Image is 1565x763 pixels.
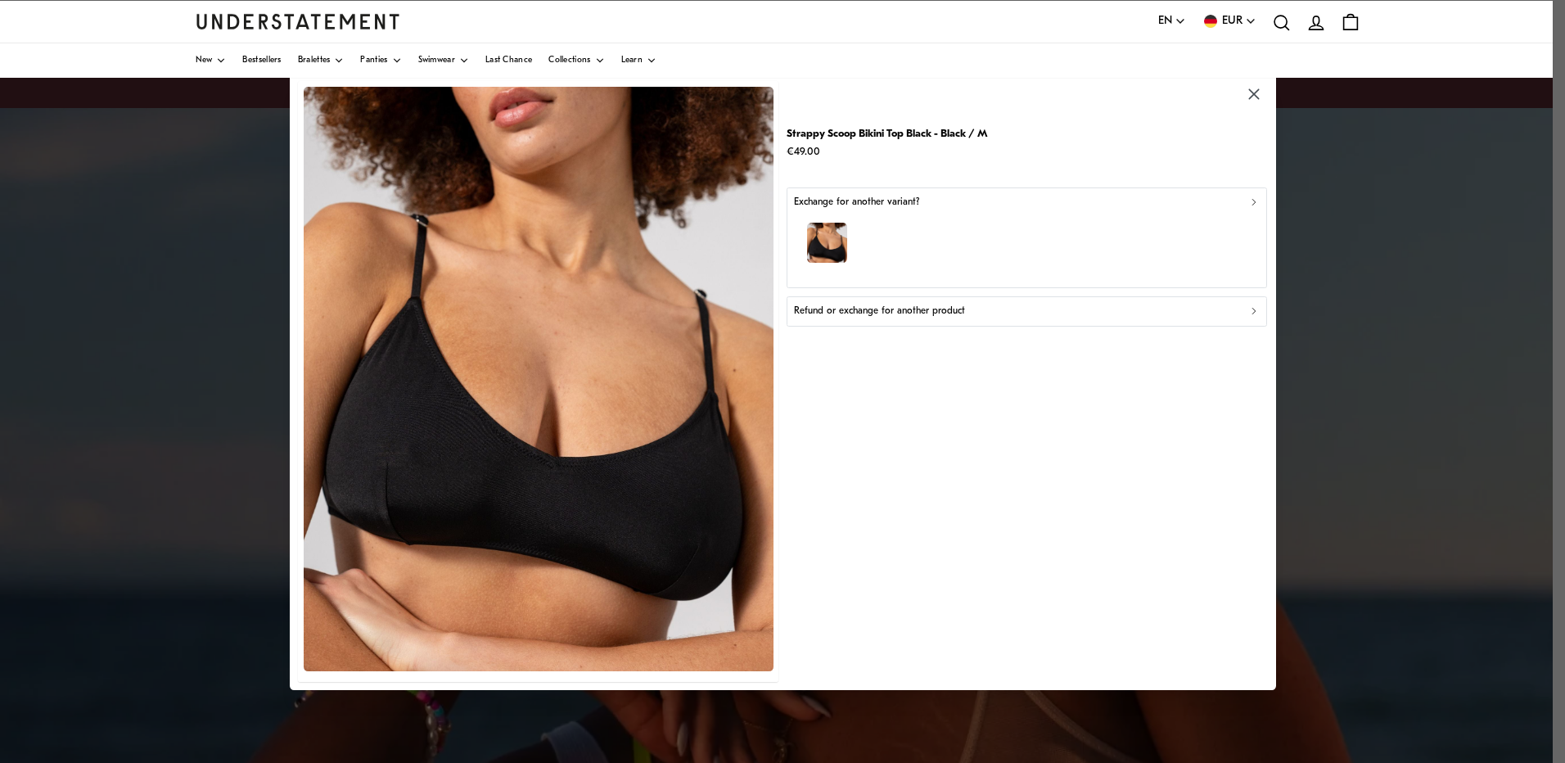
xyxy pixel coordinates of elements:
[485,43,532,78] a: Last Chance
[196,56,213,65] span: New
[298,56,331,65] span: Bralettes
[787,296,1267,326] button: Refund or exchange for another product
[548,43,604,78] a: Collections
[787,187,1267,288] button: Exchange for another variant?model-name=Laure|model-size=L
[794,304,965,319] p: Refund or exchange for another product
[360,56,387,65] span: Panties
[807,223,847,263] img: model-name=Laure|model-size=L
[485,56,532,65] span: Last Chance
[298,43,345,78] a: Bralettes
[794,194,919,210] p: Exchange for another variant?
[787,125,988,142] p: Strappy Scoop Bikini Top Black - Black / M
[242,43,281,78] a: Bestsellers
[548,56,590,65] span: Collections
[360,43,401,78] a: Panties
[1222,12,1243,30] span: EUR
[621,43,657,78] a: Learn
[1158,12,1186,30] button: EN
[196,43,227,78] a: New
[787,143,988,160] p: €49.00
[1202,12,1256,30] button: EUR
[418,43,469,78] a: Swimwear
[196,14,400,29] a: Understatement Homepage
[418,56,455,65] span: Swimwear
[1158,12,1172,30] span: EN
[242,56,281,65] span: Bestsellers
[621,56,643,65] span: Learn
[304,87,773,671] img: BLHS-BRA-110.jpg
